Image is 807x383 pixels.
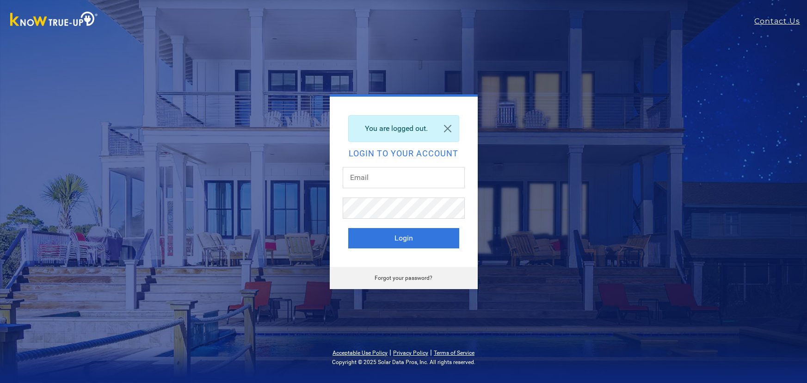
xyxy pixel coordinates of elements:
input: Email [343,167,465,188]
a: Terms of Service [434,350,474,356]
button: Login [348,228,459,248]
a: Close [437,116,459,142]
span: | [430,348,432,357]
h2: Login to your account [348,149,459,158]
span: | [389,348,391,357]
a: Contact Us [754,16,807,27]
img: Know True-Up [6,10,103,31]
a: Privacy Policy [393,350,428,356]
div: You are logged out. [348,115,459,142]
a: Forgot your password? [375,275,432,281]
a: Acceptable Use Policy [333,350,388,356]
